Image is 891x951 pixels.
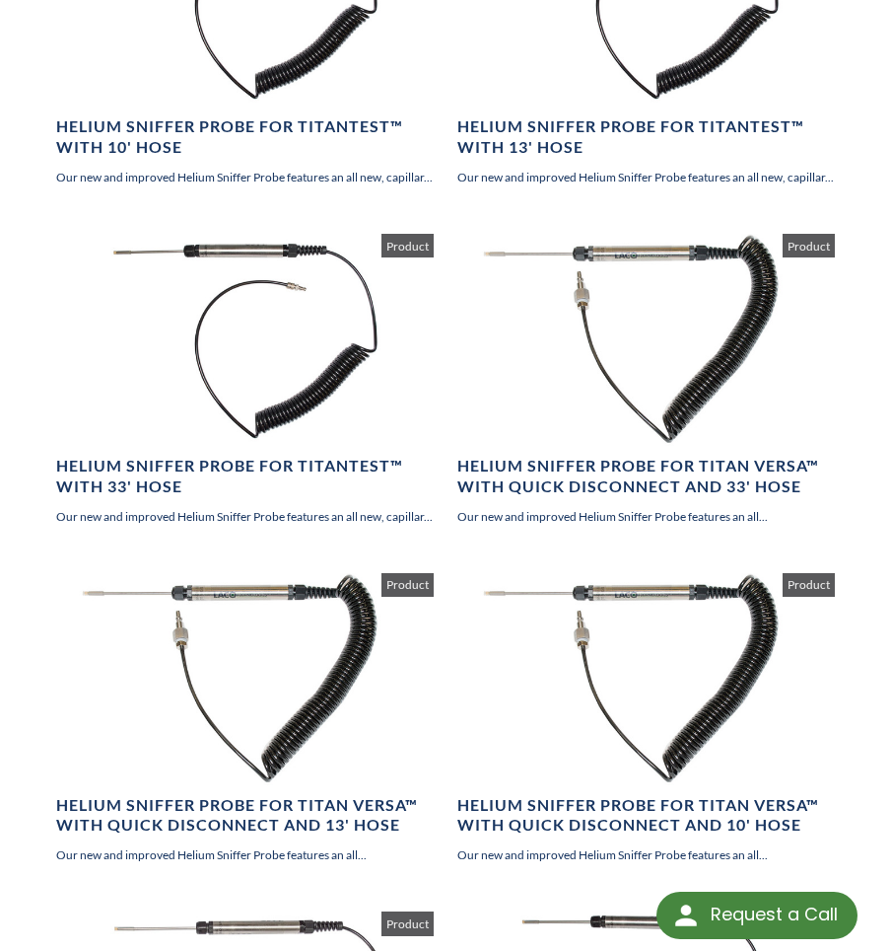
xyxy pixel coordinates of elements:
img: LSP-01A.jpg [457,234,835,446]
a: Helium Sniffer Probe for TITAN VERSA™ with Quick Disconnect and 10' Hose Our new and improved Hel... [457,573,835,865]
a: Helium Sniffer Probe for TITAN VERSA™ with Quick Disconnect and 13' Hose Our new and improved Hel... [56,573,434,865]
h4: Helium Sniffer Probe for TITANTEST™ with 13' Hose [457,116,835,158]
h4: Helium Sniffer Probe for TITAN VERSA™ with Quick Disconnect and 33' Hose [457,456,835,497]
span: Product [783,573,835,597]
h4: Helium Sniffer Probe for TITANTEST™ with 10' Hose [56,116,434,158]
span: Product [381,234,434,257]
a: Helium Sniffer Probe for TITAN VERSA™ with Quick Disconnect and 33' Hose Our new and improved Hel... [457,234,835,526]
img: LSP-01N.jpg [56,234,434,446]
img: round button [670,900,702,931]
span: Product [381,912,434,935]
h4: Helium Sniffer Probe for TITAN VERSA™ with Quick Disconnect and 13' Hose [56,795,434,837]
p: Our new and improved Helium Sniffer Probe features an all new, capillar... [457,168,835,186]
img: LSP-01A.jpg [56,573,434,785]
p: Our new and improved Helium Sniffer Probe features an all... [457,507,835,526]
span: Product [381,573,434,597]
p: Our new and improved Helium Sniffer Probe features an all new, capillar... [56,168,434,186]
h4: Helium Sniffer Probe for TITAN VERSA™ with Quick Disconnect and 10' Hose [457,795,835,837]
p: Our new and improved Helium Sniffer Probe features an all new, capillar... [56,507,434,526]
p: Our new and improved Helium Sniffer Probe features an all... [457,845,835,864]
img: LSP-01A.jpg [457,573,835,785]
span: Product [783,234,835,257]
p: Our new and improved Helium Sniffer Probe features an all... [56,845,434,864]
h4: Helium Sniffer Probe for TITANTEST™ with 33' Hose [56,456,434,497]
div: Request a Call [656,892,857,939]
a: Helium Sniffer Probe for TITANTEST™ with 33' Hose Our new and improved Helium Sniffer Probe featu... [56,234,434,526]
div: Request a Call [711,892,838,937]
